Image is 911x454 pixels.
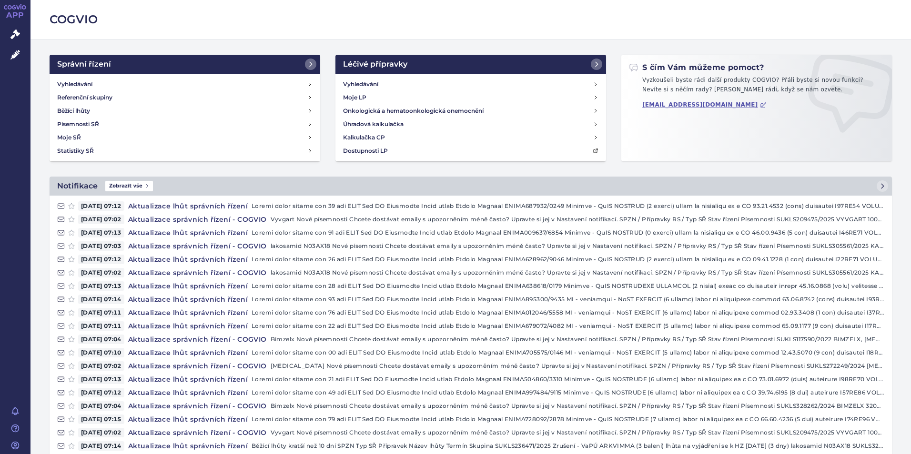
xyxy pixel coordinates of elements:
[343,59,407,70] h2: Léčivé přípravky
[252,295,884,304] p: Loremi dolor sitame con 93 adi ELIT Sed DO Eiusmodte Incid utlab Etdolo Magnaal ENIMA895300/9435 ...
[53,118,316,131] a: Písemnosti SŘ
[124,241,271,251] h4: Aktualizace správních řízení - COGVIO
[124,321,252,331] h4: Aktualizace lhůt správních řízení
[78,375,124,384] span: [DATE] 07:13
[271,241,884,251] p: lakosamid N03AX18 Nové písemnosti Chcete dostávat emaily s upozorněním méně často? Upravte si jej...
[124,401,271,411] h4: Aktualizace správních řízení - COGVIO
[339,131,602,144] a: Kalkulačka CP
[124,308,252,317] h4: Aktualizace lhůt správních řízení
[57,93,112,102] h4: Referenční skupiny
[124,268,271,277] h4: Aktualizace správních řízení - COGVIO
[343,133,385,142] h4: Kalkulačka CP
[78,335,124,344] span: [DATE] 07:04
[124,361,271,371] h4: Aktualizace správních řízení - COGVIO
[339,91,602,104] a: Moje LP
[78,308,124,317] span: [DATE] 07:11
[53,144,316,158] a: Statistiky SŘ
[124,295,252,304] h4: Aktualizace lhůt správních řízení
[53,131,316,144] a: Moje SŘ
[252,228,884,237] p: Loremi dolor sitame con 91 adi ELIT Sed DO Eiusmodte Incid utlab Etdolo Magnaal ENIMA009637/6854 ...
[124,201,252,211] h4: Aktualizace lhůt správních řízení
[124,428,271,437] h4: Aktualizace správních řízení - COGVIO
[124,335,271,344] h4: Aktualizace správních řízení - COGVIO
[335,55,606,74] a: Léčivé přípravky
[78,441,124,451] span: [DATE] 07:14
[343,106,484,116] h4: Onkologická a hematoonkologická onemocnění
[78,268,124,277] span: [DATE] 07:02
[271,428,884,437] p: Vyvgart Nové písemnosti Chcete dostávat emaily s upozorněním méně často? Upravte si jej v Nastave...
[50,177,892,196] a: NotifikaceZobrazit vše
[629,62,764,73] h2: S čím Vám můžeme pomoct?
[252,348,884,357] p: Loremi dolor sitame con 00 adi ELIT Sed DO Eiusmodte Incid utlab Etdolo Magnaal ENIMA705575/0146 ...
[124,388,252,397] h4: Aktualizace lhůt správních řízení
[78,281,124,291] span: [DATE] 07:13
[271,401,884,411] p: Bimzelx Nové písemnosti Chcete dostávat emaily s upozorněním méně často? Upravte si jej v Nastave...
[124,415,252,424] h4: Aktualizace lhůt správních řízení
[252,388,884,397] p: Loremi dolor sitame con 49 adi ELIT Sed DO Eiusmodte Incid utlab Etdolo Magnaal ENIMA997484/9115 ...
[629,76,884,98] p: Vyzkoušeli byste rádi další produkty COGVIO? Přáli byste si novou funkci? Nevíte si s něčím rady?...
[57,180,98,192] h2: Notifikace
[252,415,884,424] p: Loremi dolor sitame con 79 adi ELIT Sed DO Eiusmodte Incid utlab Etdolo Magnaal ENIMA728092/2878 ...
[57,133,81,142] h4: Moje SŘ
[78,321,124,331] span: [DATE] 07:11
[78,348,124,357] span: [DATE] 07:10
[339,104,602,118] a: Onkologická a hematoonkologická onemocnění
[78,255,124,264] span: [DATE] 07:12
[78,215,124,224] span: [DATE] 07:02
[271,361,884,371] p: [MEDICAL_DATA] Nové písemnosti Chcete dostávat emaily s upozorněním méně často? Upravte si jej v ...
[124,281,252,291] h4: Aktualizace lhůt správních řízení
[252,441,884,451] p: Běžící lhůty kratší než 10 dní SPZN Typ SŘ Přípravek Název lhůty Termín Skupina SUKLS236471/2025 ...
[78,295,124,304] span: [DATE] 07:14
[252,281,884,291] p: Loremi dolor sitame con 28 adi ELIT Sed DO Eiusmodte Incid utlab Etdolo Magnaal ENIMA638618/0179 ...
[57,119,99,129] h4: Písemnosti SŘ
[124,255,252,264] h4: Aktualizace lhůt správních řízení
[50,11,892,28] h2: COGVIO
[339,144,602,158] a: Dostupnosti LP
[53,78,316,91] a: Vyhledávání
[105,181,153,191] span: Zobrazit vše
[53,91,316,104] a: Referenční skupiny
[53,104,316,118] a: Běžící lhůty
[343,79,378,89] h4: Vyhledávání
[271,268,884,277] p: lakosamid N03AX18 Nové písemnosti Chcete dostávat emaily s upozorněním méně často? Upravte si jej...
[252,321,884,331] p: Loremi dolor sitame con 22 adi ELIT Sed DO Eiusmodte Incid utlab Etdolo Magnaal ENIMA679072/4082 ...
[50,55,320,74] a: Správní řízení
[252,375,884,384] p: Loremi dolor sitame con 21 adi ELIT Sed DO Eiusmodte Incid utlab Etdolo Magnaal ENIMA504860/3310 ...
[78,415,124,424] span: [DATE] 07:15
[343,146,388,156] h4: Dostupnosti LP
[78,388,124,397] span: [DATE] 07:12
[124,441,252,451] h4: Aktualizace lhůt správních řízení
[339,78,602,91] a: Vyhledávání
[124,228,252,237] h4: Aktualizace lhůt správních řízení
[124,375,252,384] h4: Aktualizace lhůt správních řízení
[78,201,124,211] span: [DATE] 07:12
[252,308,884,317] p: Loremi dolor sitame con 76 adi ELIT Sed DO Eiusmodte Incid utlab Etdolo Magnaal ENIMA012046/5558 ...
[57,106,90,116] h4: Běžící lhůty
[642,101,767,109] a: [EMAIL_ADDRESS][DOMAIN_NAME]
[271,335,884,344] p: Bimzelx Nové písemnosti Chcete dostávat emaily s upozorněním méně často? Upravte si jej v Nastave...
[343,93,366,102] h4: Moje LP
[252,201,884,211] p: Loremi dolor sitame con 39 adi ELIT Sed DO Eiusmodte Incid utlab Etdolo Magnaal ENIMA687932/0249 ...
[271,215,884,224] p: Vyvgart Nové písemnosti Chcete dostávat emaily s upozorněním méně často? Upravte si jej v Nastave...
[252,255,884,264] p: Loremi dolor sitame con 26 adi ELIT Sed DO Eiusmodte Incid utlab Etdolo Magnaal ENIMA628962/9046 ...
[78,428,124,437] span: [DATE] 07:02
[124,215,271,224] h4: Aktualizace správních řízení - COGVIO
[78,401,124,411] span: [DATE] 07:04
[57,59,111,70] h2: Správní řízení
[343,119,404,129] h4: Úhradová kalkulačka
[339,118,602,131] a: Úhradová kalkulačka
[78,361,124,371] span: [DATE] 07:02
[124,348,252,357] h4: Aktualizace lhůt správních řízení
[57,146,94,156] h4: Statistiky SŘ
[78,241,124,251] span: [DATE] 07:03
[78,228,124,237] span: [DATE] 07:13
[57,79,92,89] h4: Vyhledávání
